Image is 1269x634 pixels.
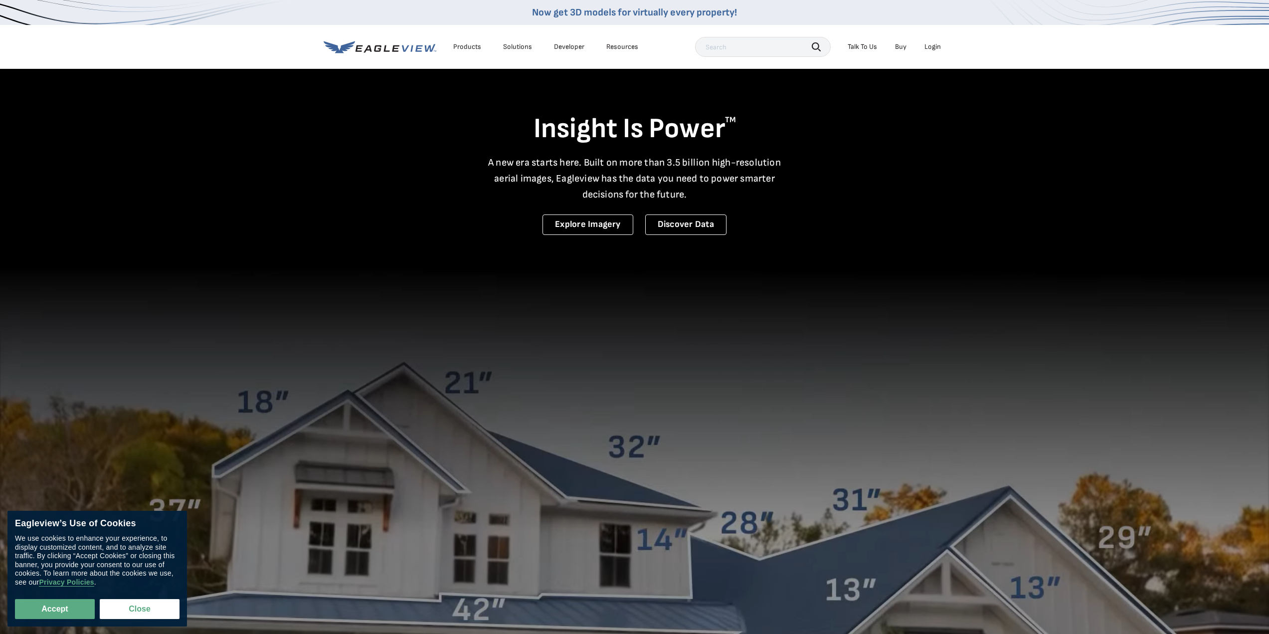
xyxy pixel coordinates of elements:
div: Eagleview’s Use of Cookies [15,518,180,529]
input: Search [695,37,831,57]
div: Solutions [503,42,532,51]
a: Explore Imagery [543,214,633,235]
h1: Insight Is Power [324,112,946,147]
div: Talk To Us [848,42,877,51]
a: Buy [895,42,906,51]
div: Resources [606,42,638,51]
div: Login [924,42,941,51]
a: Privacy Policies [39,578,94,587]
div: Products [453,42,481,51]
sup: TM [725,115,736,125]
div: We use cookies to enhance your experience, to display customized content, and to analyze site tra... [15,534,180,587]
a: Now get 3D models for virtually every property! [532,6,737,18]
button: Close [100,599,180,619]
button: Accept [15,599,95,619]
p: A new era starts here. Built on more than 3.5 billion high-resolution aerial images, Eagleview ha... [482,155,787,203]
a: Discover Data [645,214,726,235]
a: Developer [554,42,584,51]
